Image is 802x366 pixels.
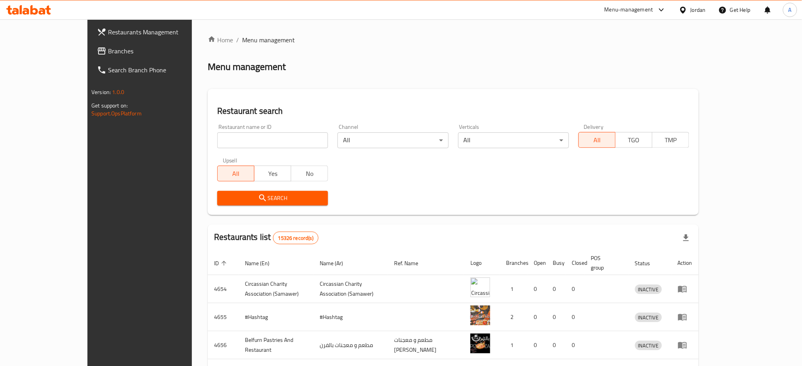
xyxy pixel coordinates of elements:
button: TMP [652,132,689,148]
td: 0 [565,331,584,359]
li: / [236,35,239,45]
td: 1 [500,331,527,359]
td: ​Circassian ​Charity ​Association​ (Samawer) [313,275,388,303]
img: ​Circassian ​Charity ​Association​ (Samawer) [470,277,490,297]
label: Upsell [223,158,237,163]
span: 15326 record(s) [273,234,318,242]
td: 0 [565,303,584,331]
img: #Hashtag [470,306,490,325]
nav: breadcrumb [208,35,699,45]
h2: Menu management [208,60,286,73]
button: All [578,132,616,148]
span: Menu management [242,35,295,45]
button: No [291,166,328,181]
h2: Restaurant search [217,105,689,117]
span: All [582,134,612,146]
span: Status [635,258,661,268]
div: Menu-management [605,5,653,15]
img: Belfurn Pastries And Restaurant [470,334,490,353]
td: 4655 [208,303,239,331]
div: Menu [678,340,692,350]
td: 1 [500,275,527,303]
td: 0 [565,275,584,303]
span: Name (Ar) [320,258,353,268]
th: Action [671,251,699,275]
td: 0 [546,331,565,359]
a: Branches [91,42,222,60]
input: Search for restaurant name or ID.. [217,132,328,148]
td: 2 [500,303,527,331]
th: Closed [565,251,584,275]
button: TGO [615,132,652,148]
button: Yes [254,166,291,181]
div: Menu [678,284,692,294]
span: Name (En) [245,258,280,268]
td: مطعم و معجنات [PERSON_NAME] [388,331,464,359]
div: Total records count [273,232,319,244]
h2: Restaurants list [214,231,319,244]
span: Search [224,193,322,203]
th: Branches [500,251,527,275]
td: Belfurn Pastries And Restaurant [239,331,313,359]
td: 4654 [208,275,239,303]
div: Menu [678,312,692,322]
span: Get support on: [91,100,128,111]
span: POS group [591,253,619,272]
td: 0 [527,303,546,331]
div: Jordan [690,6,706,14]
td: 0 [527,331,546,359]
span: Ref. Name [394,258,429,268]
div: All [337,132,448,148]
a: Search Branch Phone [91,60,222,79]
td: مطعم و معجنات بالفرن [313,331,388,359]
span: No [294,168,325,179]
td: 0 [546,275,565,303]
th: Busy [546,251,565,275]
th: Open [527,251,546,275]
td: 0 [546,303,565,331]
td: 4656 [208,331,239,359]
button: All [217,166,254,181]
span: Version: [91,87,111,97]
span: Restaurants Management [108,27,215,37]
td: #Hashtag [239,303,313,331]
a: Support.OpsPlatform [91,108,142,119]
td: #Hashtag [313,303,388,331]
span: A [789,6,792,14]
th: Logo [464,251,500,275]
td: 0 [527,275,546,303]
span: Branches [108,46,215,56]
div: Export file [677,228,696,247]
a: Restaurants Management [91,23,222,42]
span: TMP [656,134,686,146]
button: Search [217,191,328,206]
span: Search Branch Phone [108,65,215,75]
span: ID [214,258,229,268]
span: Yes [258,168,288,179]
span: All [221,168,251,179]
div: All [458,132,569,148]
span: INACTIVE [635,341,662,350]
span: 1.0.0 [112,87,124,97]
td: ​Circassian ​Charity ​Association​ (Samawer) [239,275,313,303]
span: INACTIVE [635,313,662,322]
span: INACTIVE [635,285,662,294]
span: TGO [619,134,649,146]
label: Delivery [584,124,604,130]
